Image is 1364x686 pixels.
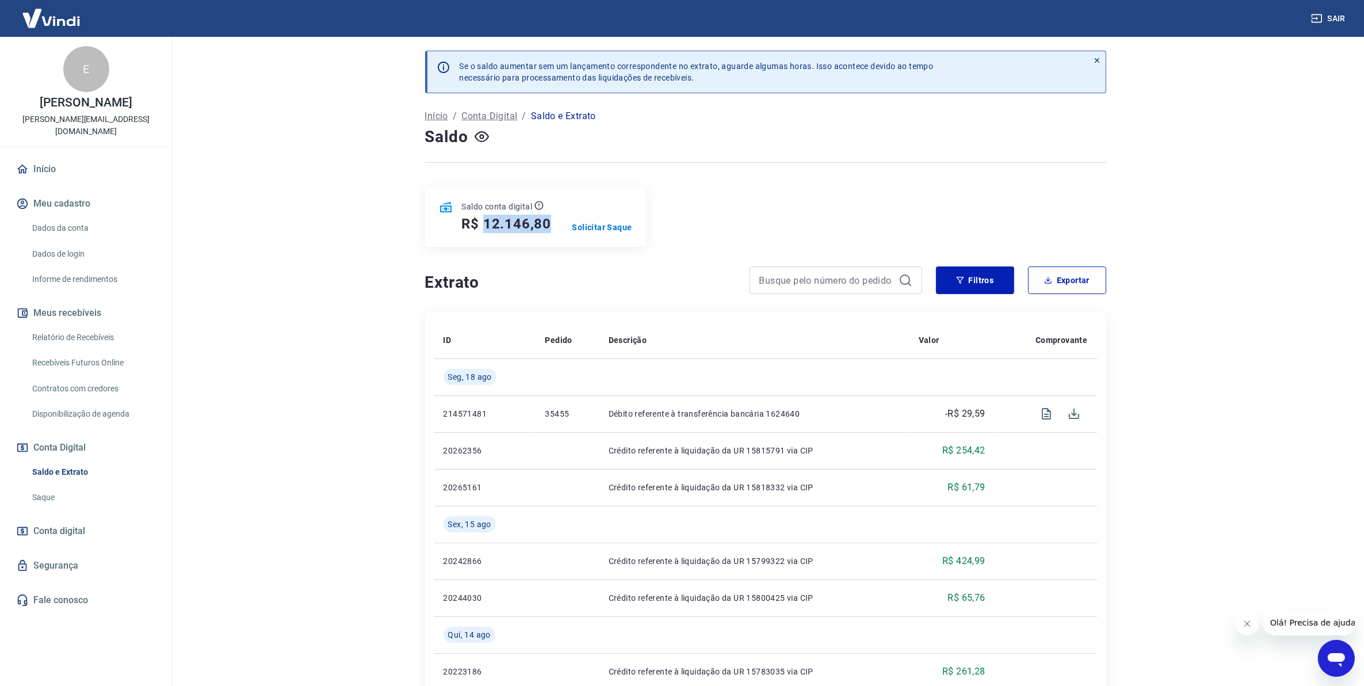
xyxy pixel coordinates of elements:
p: Crédito referente à liquidação da UR 15815791 via CIP [609,445,900,456]
iframe: Mensagem da empresa [1263,610,1355,635]
p: [PERSON_NAME] [40,97,132,109]
button: Conta Digital [14,435,158,460]
span: Visualizar [1033,400,1060,428]
p: 20223186 [444,666,527,677]
a: Início [14,157,158,182]
p: R$ 65,76 [948,591,985,605]
a: Conta Digital [461,109,517,123]
button: Exportar [1028,266,1106,294]
span: Qui, 14 ago [448,629,491,641]
p: 20244030 [444,592,527,604]
a: Início [425,109,448,123]
div: E [63,46,109,92]
p: R$ 424,99 [942,554,985,568]
a: Disponibilização de agenda [28,402,158,426]
a: Relatório de Recebíveis [28,326,158,349]
p: 35455 [545,408,590,420]
p: Crédito referente à liquidação da UR 15799322 via CIP [609,555,900,567]
iframe: Botão para abrir a janela de mensagens [1318,640,1355,677]
a: Contratos com credores [28,377,158,401]
a: Saque [28,486,158,509]
a: Fale conosco [14,588,158,613]
p: Valor [919,334,939,346]
p: 20265161 [444,482,527,493]
a: Informe de rendimentos [28,268,158,291]
a: Segurança [14,553,158,578]
a: Saldo e Extrato [28,460,158,484]
h4: Saldo [425,125,468,148]
p: R$ 61,79 [948,481,985,494]
p: Comprovante [1036,334,1087,346]
a: Conta digital [14,519,158,544]
p: Saldo conta digital [462,201,533,212]
h5: R$ 12.146,80 [462,215,552,233]
span: Download [1060,400,1088,428]
p: / [522,109,526,123]
iframe: Fechar mensagem [1236,612,1259,635]
p: Débito referente à transferência bancária 1624640 [609,408,900,420]
p: Saldo e Extrato [531,109,596,123]
button: Meus recebíveis [14,300,158,326]
p: Pedido [545,334,572,346]
p: Se o saldo aumentar sem um lançamento correspondente no extrato, aguarde algumas horas. Isso acon... [460,60,934,83]
p: -R$ 29,59 [945,407,985,421]
button: Filtros [936,266,1014,294]
p: Crédito referente à liquidação da UR 15818332 via CIP [609,482,900,493]
p: Crédito referente à liquidação da UR 15800425 via CIP [609,592,900,604]
p: 214571481 [444,408,527,420]
p: R$ 261,28 [942,665,985,679]
a: Dados de login [28,242,158,266]
p: 20242866 [444,555,527,567]
p: / [453,109,457,123]
p: Crédito referente à liquidação da UR 15783035 via CIP [609,666,900,677]
button: Sair [1309,8,1350,29]
img: Vindi [14,1,89,36]
span: Sex, 15 ago [448,519,491,530]
a: Dados da conta [28,216,158,240]
p: ID [444,334,452,346]
a: Solicitar Saque [572,222,632,233]
p: R$ 254,42 [942,444,985,458]
p: 20262356 [444,445,527,456]
a: Recebíveis Futuros Online [28,351,158,375]
input: Busque pelo número do pedido [759,272,894,289]
p: Descrição [609,334,647,346]
span: Seg, 18 ago [448,371,492,383]
span: Conta digital [33,523,85,539]
h4: Extrato [425,271,736,294]
button: Meu cadastro [14,191,158,216]
p: [PERSON_NAME][EMAIL_ADDRESS][DOMAIN_NAME] [9,113,163,138]
span: Olá! Precisa de ajuda? [7,8,97,17]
